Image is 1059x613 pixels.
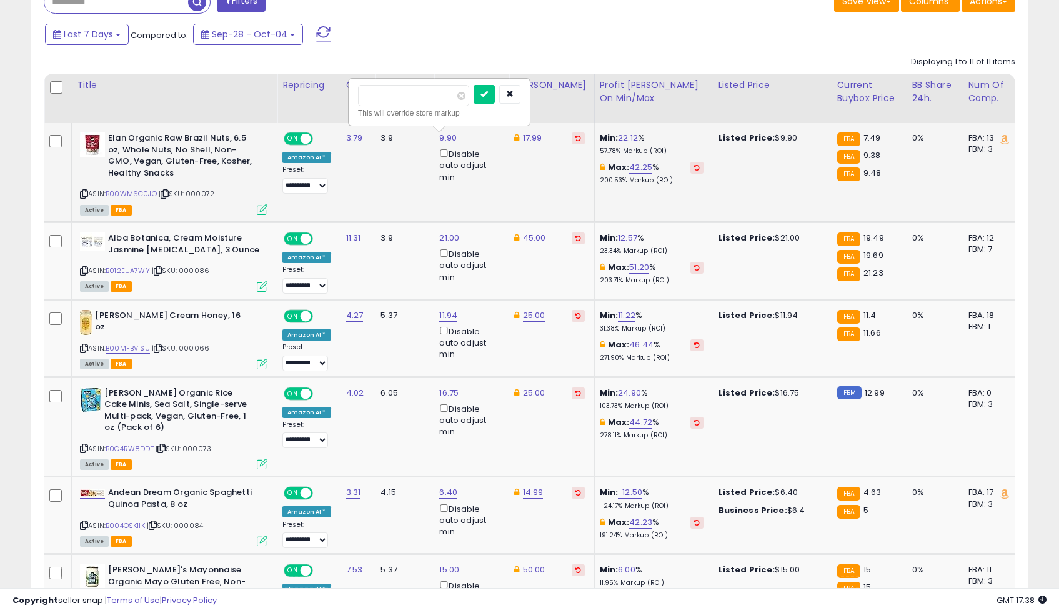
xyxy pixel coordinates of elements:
[600,531,704,540] p: 191.24% Markup (ROI)
[107,594,160,606] a: Terms of Use
[282,266,331,294] div: Preset:
[600,132,704,156] div: %
[80,281,109,292] span: All listings currently available for purchase on Amazon
[629,516,652,529] a: 42.23
[104,387,256,437] b: [PERSON_NAME] Organic Rice Cake Minis, Sea Salt, Single-serve Multi-pack, Vegan, Gluten-Free, 1 o...
[718,309,775,321] b: Listed Price:
[718,232,775,244] b: Listed Price:
[837,132,860,146] small: FBA
[111,281,132,292] span: FBA
[523,132,542,144] a: 17.99
[380,564,424,576] div: 5.37
[912,564,953,576] div: 0%
[106,444,154,454] a: B0C4RW8DDT
[837,487,860,501] small: FBA
[282,343,331,371] div: Preset:
[718,232,822,244] div: $21.00
[718,564,822,576] div: $15.00
[106,189,157,199] a: B00WM6C0JO
[863,132,881,144] span: 7.49
[863,504,868,516] span: 5
[285,234,301,244] span: ON
[968,321,1010,332] div: FBM: 1
[618,486,642,499] a: -12.50
[618,132,638,144] a: 22.12
[863,167,882,179] span: 9.48
[80,387,101,412] img: 61iKlWGULrL._SL40_.jpg
[80,132,105,157] img: 41ih1hPlmGL._SL40_.jpg
[968,232,1010,244] div: FBA: 12
[865,387,885,399] span: 12.99
[108,487,260,513] b: Andean Dream Organic Spaghetti Quinoa Pasta, 8 oz
[600,147,704,156] p: 57.78% Markup (ROI)
[311,566,331,576] span: OFF
[837,167,860,181] small: FBA
[837,250,860,264] small: FBA
[600,232,619,244] b: Min:
[439,247,499,283] div: Disable auto adjust min
[80,310,267,368] div: ASIN:
[718,310,822,321] div: $11.94
[863,564,871,576] span: 15
[837,150,860,164] small: FBA
[912,132,953,144] div: 0%
[159,189,214,199] span: | SKU: 000072
[600,176,704,185] p: 200.53% Markup (ROI)
[863,327,881,339] span: 11.66
[600,132,619,144] b: Min:
[282,407,331,418] div: Amazon AI *
[968,499,1010,510] div: FBM: 3
[282,152,331,163] div: Amazon AI *
[600,79,708,105] div: Profit [PERSON_NAME] on Min/Max
[837,386,862,399] small: FBM
[968,79,1014,105] div: Num of Comp.
[282,329,331,341] div: Amazon AI *
[108,232,260,259] b: Alba Botanica, Cream Moisture Jasmine [MEDICAL_DATA], 3 Ounce
[358,107,520,119] div: This will override store markup
[80,564,105,589] img: 610tYg7PlTL._SL40_.jpg
[80,536,109,547] span: All listings currently available for purchase on Amazon
[193,24,303,45] button: Sep-28 - Oct-04
[346,564,363,576] a: 7.53
[80,132,267,214] div: ASIN:
[111,205,132,216] span: FBA
[912,232,953,244] div: 0%
[718,505,822,516] div: $6.4
[523,486,544,499] a: 14.99
[147,521,203,531] span: | SKU: 000084
[594,74,713,123] th: The percentage added to the cost of goods (COGS) that forms the calculator for Min & Max prices.
[600,339,704,362] div: %
[80,310,92,335] img: 41bILl3U+LL._SL40_.jpg
[718,132,775,144] b: Listed Price:
[285,311,301,321] span: ON
[106,266,150,276] a: B012EUA7WY
[863,486,882,498] span: 4.63
[152,266,209,276] span: | SKU: 000086
[863,267,883,279] span: 21.23
[912,79,958,105] div: BB Share 24h.
[968,132,1010,144] div: FBA: 13
[111,459,132,470] span: FBA
[968,576,1010,587] div: FBM: 3
[618,387,641,399] a: 24.90
[439,502,499,538] div: Disable auto adjust min
[912,487,953,498] div: 0%
[600,232,704,256] div: %
[608,416,630,428] b: Max:
[618,309,635,322] a: 11.22
[600,487,704,510] div: %
[600,276,704,285] p: 203.71% Markup (ROI)
[282,421,331,449] div: Preset:
[718,504,787,516] b: Business Price:
[837,505,860,519] small: FBA
[608,261,630,273] b: Max:
[380,310,424,321] div: 5.37
[156,444,211,454] span: | SKU: 000073
[863,149,881,161] span: 9.38
[162,594,217,606] a: Privacy Policy
[311,488,331,499] span: OFF
[600,402,704,411] p: 103.73% Markup (ROI)
[718,132,822,144] div: $9.90
[106,521,145,531] a: B004OSK1IK
[911,56,1015,68] div: Displaying 1 to 11 of 11 items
